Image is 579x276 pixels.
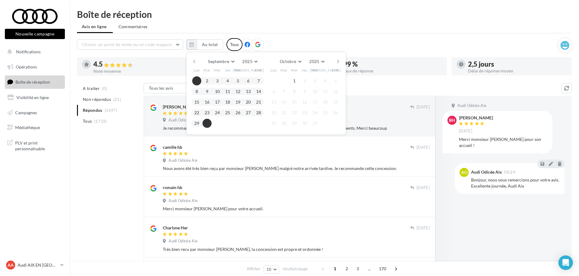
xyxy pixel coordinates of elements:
[280,59,296,64] span: Octobre
[277,57,303,66] button: Octobre
[233,68,264,73] span: [PERSON_NAME]
[113,97,121,102] span: (21)
[300,119,309,128] button: 30
[449,117,455,123] span: BH
[279,87,289,96] button: 7
[202,87,212,96] button: 9
[240,57,259,66] button: 2025
[331,108,340,117] button: 26
[223,87,232,96] button: 11
[202,108,212,117] button: 23
[343,69,442,73] div: Taux de réponse
[233,87,243,96] button: 12
[244,108,253,117] button: 27
[233,76,243,85] button: 5
[417,145,430,150] span: [DATE]
[5,259,65,271] a: AA Audi AIX EN [GEOGRAPHIC_DATA]
[4,91,66,104] a: Visibilité en ligne
[254,98,263,107] button: 21
[310,87,320,96] button: 10
[331,98,340,107] button: 19
[5,29,65,39] button: Nouvelle campagne
[247,266,260,272] span: Afficher
[504,170,515,174] span: 08:24
[203,68,211,73] span: Mar
[226,38,243,51] div: Tous
[290,87,299,96] button: 8
[244,98,253,107] button: 20
[93,61,192,68] div: 4.5
[269,98,278,107] button: 13
[4,61,66,73] a: Opérations
[163,225,188,231] div: Charlyne Her
[192,76,201,85] button: 1
[269,108,278,117] button: 20
[163,185,182,191] div: romain hb
[202,76,212,85] button: 2
[269,119,278,128] button: 27
[242,59,252,64] span: 2025
[342,264,352,274] span: 2
[233,98,243,107] button: 19
[269,87,278,96] button: 6
[307,57,326,66] button: 2025
[192,119,201,128] button: 29
[300,98,309,107] button: 16
[331,87,340,96] button: 12
[16,64,37,69] span: Opérations
[558,255,573,270] div: Open Intercom Messenger
[193,68,200,73] span: Lun
[149,85,173,91] span: Tous les avis
[202,98,212,107] button: 16
[163,246,430,252] div: Très bien recu par monsieur [PERSON_NAME], la concession est propre et ordonnée !
[310,119,320,128] button: 31
[309,59,319,64] span: 2025
[291,68,298,73] span: Mer
[264,265,279,274] button: 10
[16,95,49,100] span: Visibilité en ligne
[214,68,221,73] span: Mer
[144,83,204,93] button: Tous les avis
[83,118,92,124] span: Tous
[461,169,467,175] span: AO
[290,76,299,85] button: 1
[169,158,198,163] span: Audi Odicée Aix
[417,185,430,191] span: [DATE]
[208,59,229,64] span: Septembre
[169,198,198,204] span: Audi Odicée Aix
[15,79,50,85] span: Boîte de réception
[4,121,66,134] a: Médiathèque
[233,108,243,117] button: 26
[163,144,182,150] div: camille hb
[15,139,62,152] span: PLV et print personnalisable
[8,262,14,268] span: AA
[353,264,363,274] span: 3
[417,105,430,110] span: [DATE]
[163,165,430,171] div: Nous avons été très bien reçu par monsieur [PERSON_NAME] malgré notre arrivée tardive. Je recomma...
[459,128,472,134] span: [DATE]
[459,116,493,120] div: [PERSON_NAME]
[94,119,107,124] span: (1718)
[213,87,222,96] button: 10
[213,108,222,117] button: 24
[321,108,330,117] button: 25
[290,108,299,117] button: 22
[163,125,430,131] div: Je recommande cette concession. Tres bon accueil, un vendeur a l’écoute et des conseils très pert...
[197,39,223,50] button: Au total
[471,170,502,174] div: Audi Odicée Aix
[266,267,272,272] span: 10
[225,68,231,73] span: Jeu
[321,98,330,107] button: 18
[192,108,201,117] button: 22
[186,39,223,50] button: Au total
[18,262,58,268] p: Audi AIX EN [GEOGRAPHIC_DATA]
[119,24,148,30] span: Commentaires
[332,68,339,73] span: Dim
[283,266,308,272] span: résultats/page
[310,108,320,117] button: 24
[169,238,198,244] span: Audi Odicée Aix
[280,68,288,73] span: Mar
[192,98,201,107] button: 15
[459,136,547,148] div: Merci monsieur [PERSON_NAME] pour son accueil !
[4,45,64,58] button: Notifications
